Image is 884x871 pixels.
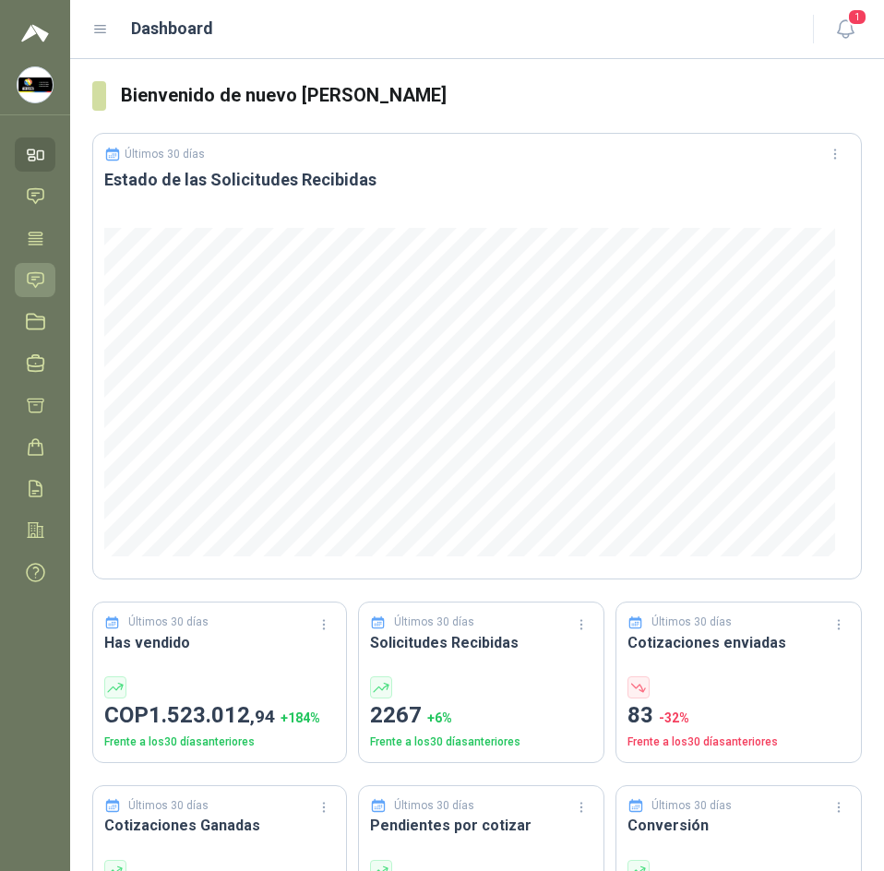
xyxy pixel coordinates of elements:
[104,169,850,191] h3: Estado de las Solicitudes Recibidas
[659,710,689,725] span: -32 %
[104,814,335,837] h3: Cotizaciones Ganadas
[149,702,275,728] span: 1.523.012
[370,734,592,751] p: Frente a los 30 días anteriores
[125,148,205,161] p: Últimos 30 días
[104,631,335,654] h3: Has vendido
[281,710,320,725] span: + 184 %
[121,81,862,110] h3: Bienvenido de nuevo [PERSON_NAME]
[128,614,209,631] p: Últimos 30 días
[128,797,209,815] p: Últimos 30 días
[427,710,452,725] span: + 6 %
[651,797,732,815] p: Últimos 30 días
[104,698,335,734] p: COP
[627,814,850,837] h3: Conversión
[394,614,474,631] p: Últimos 30 días
[627,698,850,734] p: 83
[370,698,592,734] p: 2267
[627,734,850,751] p: Frente a los 30 días anteriores
[370,814,592,837] h3: Pendientes por cotizar
[394,797,474,815] p: Últimos 30 días
[104,734,335,751] p: Frente a los 30 días anteriores
[250,706,275,727] span: ,94
[847,8,867,26] span: 1
[829,13,862,46] button: 1
[21,22,49,44] img: Logo peakr
[370,631,592,654] h3: Solicitudes Recibidas
[18,67,53,102] img: Company Logo
[627,631,850,654] h3: Cotizaciones enviadas
[131,16,213,42] h1: Dashboard
[651,614,732,631] p: Últimos 30 días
